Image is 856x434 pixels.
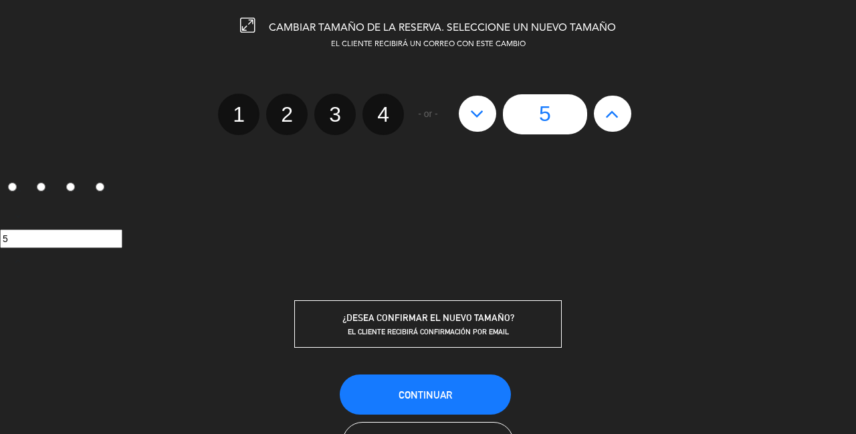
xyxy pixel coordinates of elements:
span: CAMBIAR TAMAÑO DE LA RESERVA. SELECCIONE UN NUEVO TAMAÑO [269,23,616,33]
label: 1 [218,94,259,135]
input: 1 [8,183,17,191]
label: 3 [59,177,88,200]
span: EL CLIENTE RECIBIRÁ UN CORREO CON ESTE CAMBIO [331,41,526,48]
input: 4 [96,183,104,191]
span: Continuar [399,389,452,401]
span: EL CLIENTE RECIBIRÁ CONFIRMACIÓN POR EMAIL [348,327,509,336]
label: 2 [29,177,59,200]
button: Continuar [340,374,511,415]
span: - or - [418,106,438,122]
label: 4 [362,94,404,135]
label: 3 [314,94,356,135]
label: 2 [266,94,308,135]
span: ¿DESEA CONFIRMAR EL NUEVO TAMAÑO? [342,312,514,323]
input: 2 [37,183,45,191]
input: 3 [66,183,75,191]
label: 4 [88,177,117,200]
